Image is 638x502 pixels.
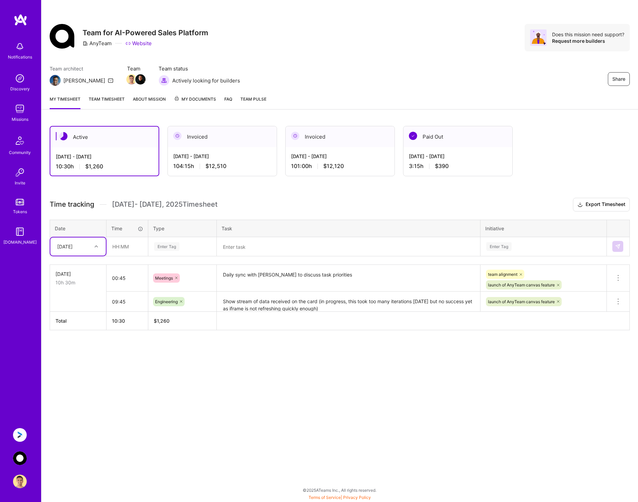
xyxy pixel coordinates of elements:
div: Active [50,127,159,147]
span: $ 1,260 [154,318,170,324]
div: Initiative [485,225,602,232]
th: Task [217,220,480,237]
img: Community [12,132,28,149]
img: User Avatar [13,475,27,488]
img: Anguleris: BIMsmart AI MVP [13,428,27,442]
span: $1,260 [85,163,103,170]
div: Discovery [10,85,30,92]
img: AnyTeam: Team for AI-Powered Sales Platform [13,451,27,465]
div: [PERSON_NAME] [63,77,105,84]
a: Website [125,40,152,47]
div: 10h 30m [55,279,101,286]
a: Team Member Avatar [136,74,145,85]
a: User Avatar [11,475,28,488]
img: Submit [615,244,621,249]
img: teamwork [13,102,27,116]
img: Active [59,132,67,140]
div: Tokens [13,208,27,215]
img: Team Member Avatar [126,74,137,85]
textarea: Show stream of data received on the card (in progress, this took too many iterations [DATE] but n... [217,292,479,311]
img: Invoiced [291,132,299,140]
input: HH:MM [107,237,148,256]
div: Enter Tag [154,241,179,252]
div: Request more builders [552,38,624,44]
span: Engineering [155,299,178,304]
a: Anguleris: BIMsmart AI MVP [11,428,28,442]
div: © 2025 ATeams Inc., All rights reserved. [41,481,638,499]
div: [DATE] - [DATE] [56,153,153,160]
img: Invite [13,166,27,179]
img: Avatar [530,29,547,46]
button: Export Timesheet [573,198,630,211]
span: $390 [435,163,449,170]
div: Does this mission need support? [552,31,624,38]
div: [DATE] [55,270,101,278]
span: $12,510 [205,163,226,170]
span: team alignment [488,272,517,277]
img: tokens [16,199,24,205]
div: Time [111,225,143,232]
textarea: Daily sync with [PERSON_NAME] to discuss task priorities [217,266,479,291]
div: 3:15 h [409,163,507,170]
a: Terms of Service [309,495,341,500]
img: bell [13,40,27,53]
input: HH:MM [107,293,148,311]
span: Time tracking [50,200,94,209]
img: discovery [13,72,27,85]
a: My timesheet [50,95,80,109]
i: icon Download [577,201,583,208]
a: Team Pulse [240,95,266,109]
button: Share [608,72,630,86]
span: Meetings [155,275,173,281]
div: Enter Tag [486,241,512,252]
div: Missions [12,116,28,123]
span: Actively looking for builders [172,77,240,84]
img: guide book [13,225,27,239]
img: Invoiced [173,132,182,140]
i: icon Chevron [95,245,98,248]
img: Team Member Avatar [135,74,146,85]
img: Actively looking for builders [159,75,170,86]
a: About Mission [133,95,166,109]
span: Share [612,76,625,82]
i: icon CompanyGray [83,41,88,46]
span: Team status [159,65,240,72]
h3: Team for AI-Powered Sales Platform [83,28,208,37]
div: 10:30 h [56,163,153,170]
div: Notifications [8,53,32,61]
span: | [309,495,371,500]
img: Paid Out [409,132,417,140]
div: Invoiced [286,126,395,147]
span: Team Pulse [240,96,266,102]
th: Date [50,220,107,237]
a: My Documents [174,95,216,109]
a: Team timesheet [89,95,125,109]
div: AnyTeam [83,40,112,47]
div: 104:15 h [173,163,271,170]
div: [DATE] - [DATE] [291,153,389,160]
a: Team Member Avatar [127,74,136,85]
div: Invite [15,179,25,186]
img: logo [14,14,27,26]
img: Company Logo [50,24,74,49]
span: My Documents [174,95,216,103]
div: Paid Out [403,126,512,147]
span: [DATE] - [DATE] , 2025 Timesheet [112,200,217,209]
div: [DOMAIN_NAME] [3,239,37,246]
a: AnyTeam: Team for AI-Powered Sales Platform [11,451,28,465]
div: 101:00 h [291,163,389,170]
div: [DATE] [57,243,73,250]
div: [DATE] - [DATE] [409,153,507,160]
input: HH:MM [107,269,148,287]
span: launch of AnyTeam canvas feature [488,282,555,287]
span: launch of AnyTeam canvas feature [488,299,555,304]
a: FAQ [224,95,232,109]
img: Team Architect [50,75,61,86]
span: $12,120 [323,163,344,170]
th: 10:30 [107,312,148,330]
span: Team architect [50,65,113,72]
i: icon Mail [108,78,113,83]
th: Type [148,220,217,237]
span: Team [127,65,145,72]
a: Privacy Policy [343,495,371,500]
